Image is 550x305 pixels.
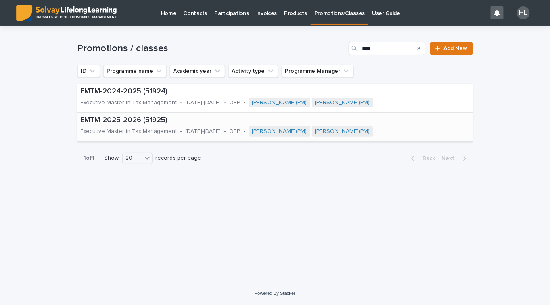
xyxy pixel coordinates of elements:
span: Back [418,156,435,161]
button: Next [439,155,473,162]
p: • [224,128,226,135]
p: Executive Master in Tax Management [81,99,177,106]
p: • [244,99,246,106]
p: [DATE]-[DATE] [186,99,221,106]
p: • [180,128,182,135]
img: ED0IkcNQHGZZMpCVrDht [16,5,117,21]
a: Powered By Stacker [255,291,295,296]
h1: Promotions / classes [77,43,346,55]
p: • [180,99,182,106]
p: EMTM-2024-2025 (51924) [81,87,462,96]
button: Activity type [228,65,278,78]
div: 20 [123,154,142,162]
p: Show [105,155,119,162]
button: Programme Manager [282,65,354,78]
div: HL [517,6,530,19]
button: ID [77,65,100,78]
a: [PERSON_NAME](PM) [315,128,370,135]
button: Programme name [103,65,167,78]
p: • [224,99,226,106]
span: Next [442,156,460,161]
p: • [244,128,246,135]
p: EMTM-2025-2026 (51925) [81,116,462,125]
p: OEP [230,99,240,106]
p: 1 of 1 [77,148,101,168]
span: Add New [444,46,468,51]
a: EMTM-2025-2026 (51925)Executive Master in Tax Management•[DATE]-[DATE]•OEP•[PERSON_NAME](PM) [PER... [77,113,473,141]
p: Executive Master in Tax Management [81,128,177,135]
a: Add New [430,42,473,55]
a: [PERSON_NAME](PM) [252,128,307,135]
a: [PERSON_NAME](PM) [315,99,370,106]
p: [DATE]-[DATE] [186,128,221,135]
p: OEP [230,128,240,135]
a: EMTM-2024-2025 (51924)Executive Master in Tax Management•[DATE]-[DATE]•OEP•[PERSON_NAME](PM) [PER... [77,84,473,113]
input: Search [349,42,425,55]
p: records per page [156,155,201,162]
button: Back [405,155,439,162]
a: [PERSON_NAME](PM) [252,99,307,106]
button: Academic year [170,65,225,78]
